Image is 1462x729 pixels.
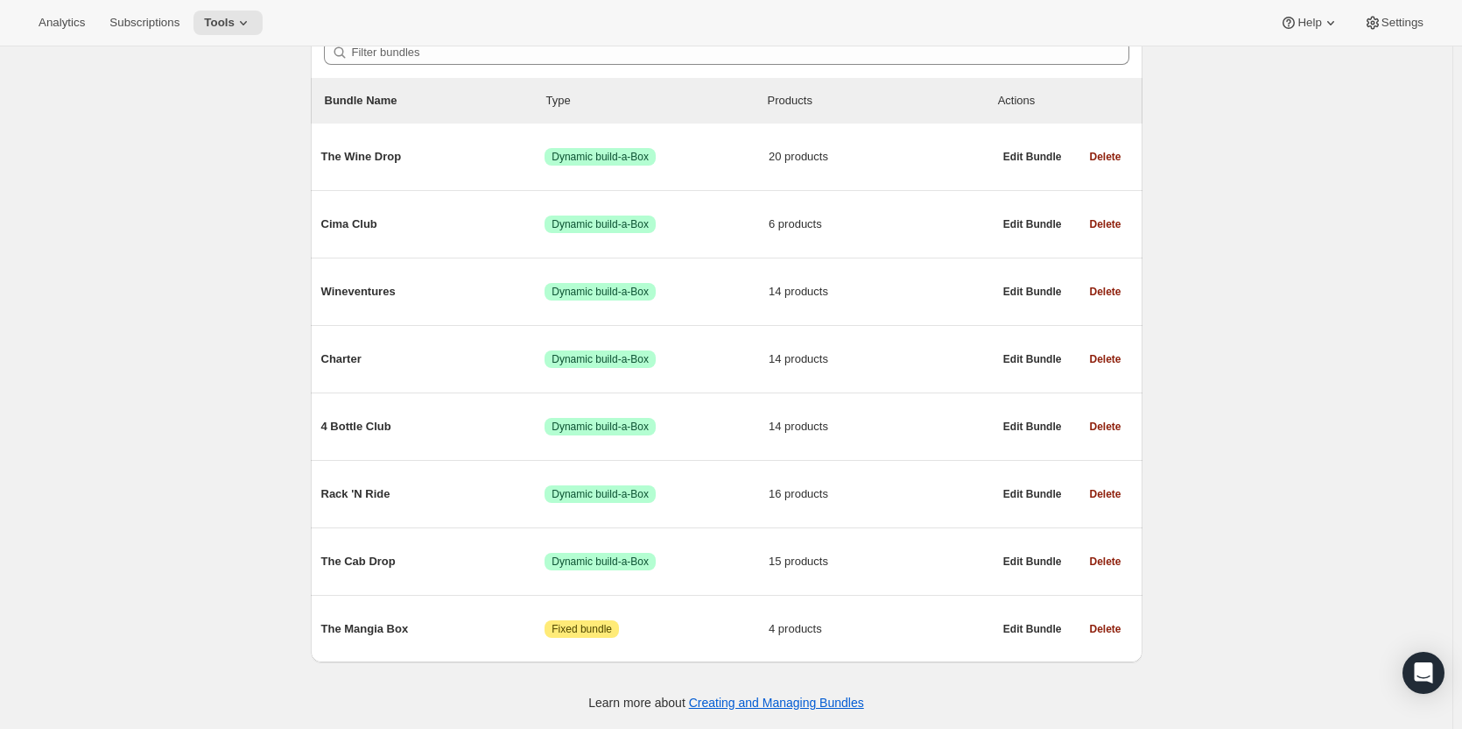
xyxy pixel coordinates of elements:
button: Edit Bundle [993,280,1072,304]
span: 20 products [769,148,993,166]
span: 16 products [769,485,993,503]
span: Edit Bundle [1003,487,1062,501]
span: Edit Bundle [1003,217,1062,231]
button: Edit Bundle [993,212,1072,237]
div: Actions [998,92,1128,110]
span: Dynamic build-a-Box [552,150,649,164]
input: Filter bundles [352,40,1129,65]
button: Subscriptions [99,11,190,35]
span: Edit Bundle [1003,622,1062,636]
span: Edit Bundle [1003,420,1062,434]
button: Delete [1079,347,1131,372]
span: Delete [1089,150,1121,164]
span: 4 products [769,620,993,638]
span: Delete [1089,285,1121,299]
span: 15 products [769,553,993,570]
span: Subscriptions [109,16,179,30]
span: 4 Bottle Club [321,418,545,435]
button: Edit Bundle [993,347,1072,372]
button: Settings [1353,11,1434,35]
button: Tools [193,11,263,35]
button: Delete [1079,482,1131,506]
button: Edit Bundle [993,482,1072,506]
span: Dynamic build-a-Box [552,487,649,501]
p: Learn more about [588,694,863,711]
p: Bundle Name [325,92,546,110]
span: Dynamic build-a-Box [552,352,649,366]
span: The Cab Drop [321,553,545,570]
span: Analytics [39,16,85,30]
span: Edit Bundle [1003,352,1062,366]
div: Products [768,92,989,110]
span: Dynamic build-a-Box [552,555,649,569]
span: Delete [1089,487,1121,501]
span: Dynamic build-a-Box [552,420,649,434]
span: Dynamic build-a-Box [552,285,649,299]
button: Help [1269,11,1349,35]
span: Wineventures [321,283,545,301]
button: Delete [1079,617,1131,641]
span: Settings [1381,16,1423,30]
span: 14 products [769,283,993,301]
button: Delete [1079,280,1131,304]
button: Delete [1079,549,1131,574]
span: Edit Bundle [1003,285,1062,299]
button: Delete [1079,212,1131,237]
span: Tools [204,16,235,30]
button: Analytics [28,11,95,35]
span: 6 products [769,216,993,233]
span: Delete [1089,555,1121,569]
span: 14 products [769,350,993,368]
span: Delete [1089,217,1121,231]
button: Edit Bundle [993,414,1072,439]
span: Dynamic build-a-Box [552,217,649,231]
div: Type [546,92,768,110]
button: Delete [1079,414,1131,439]
span: Cima Club [321,216,545,233]
span: The Wine Drop [321,148,545,166]
button: Edit Bundle [993,549,1072,574]
a: Creating and Managing Bundles [689,696,864,710]
button: Edit Bundle [993,617,1072,641]
span: Delete [1089,352,1121,366]
div: Open Intercom Messenger [1402,652,1444,694]
span: 14 products [769,418,993,435]
span: Edit Bundle [1003,555,1062,569]
span: Delete [1089,622,1121,636]
span: Delete [1089,420,1121,434]
button: Delete [1079,145,1131,169]
span: Charter [321,350,545,368]
span: Rack 'N Ride [321,485,545,503]
button: Edit Bundle [993,145,1072,169]
span: The Mangia Box [321,620,545,638]
span: Fixed bundle [552,622,612,636]
span: Edit Bundle [1003,150,1062,164]
span: Help [1297,16,1321,30]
